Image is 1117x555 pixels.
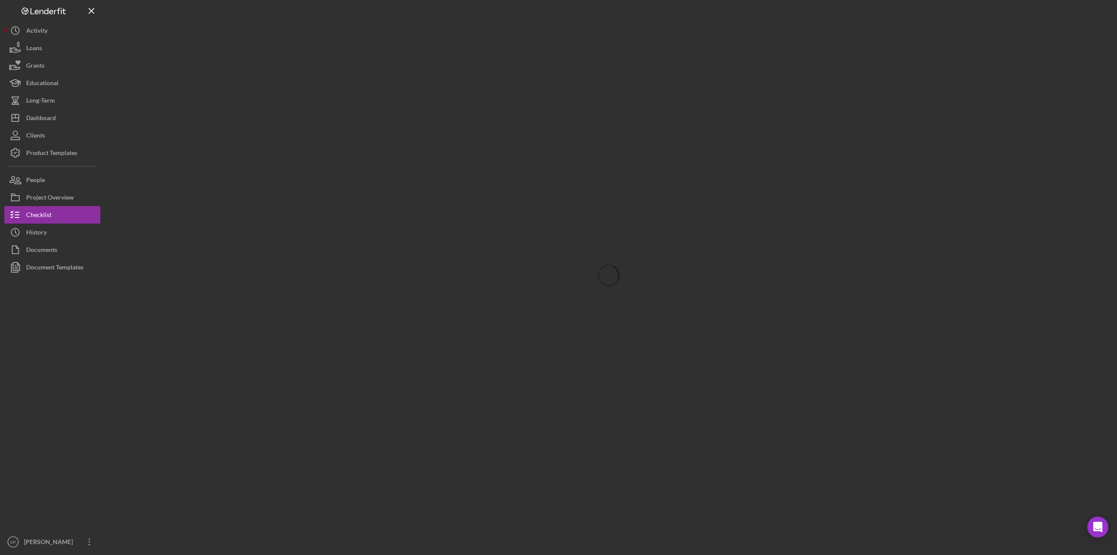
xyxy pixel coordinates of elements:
button: Documents [4,241,100,259]
div: Project Overview [26,189,74,208]
button: Clients [4,127,100,144]
button: Product Templates [4,144,100,162]
div: Open Intercom Messenger [1087,517,1108,538]
div: Clients [26,127,45,146]
div: Checklist [26,206,51,226]
div: Grants [26,57,45,76]
div: [PERSON_NAME] [22,533,79,553]
button: DP[PERSON_NAME] [4,533,100,551]
button: Grants [4,57,100,74]
button: Loans [4,39,100,57]
button: Educational [4,74,100,92]
div: Loans [26,39,42,59]
div: Activity [26,22,48,41]
div: Document Templates [26,259,83,278]
div: Educational [26,74,58,94]
button: Project Overview [4,189,100,206]
button: Long-Term [4,92,100,109]
div: People [26,171,45,191]
div: History [26,224,47,243]
button: Activity [4,22,100,39]
div: Product Templates [26,144,77,164]
div: Documents [26,241,57,261]
button: Checklist [4,206,100,224]
button: Document Templates [4,259,100,276]
button: People [4,171,100,189]
button: History [4,224,100,241]
text: DP [10,540,16,545]
button: Dashboard [4,109,100,127]
div: Long-Term [26,92,55,111]
div: Dashboard [26,109,56,129]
